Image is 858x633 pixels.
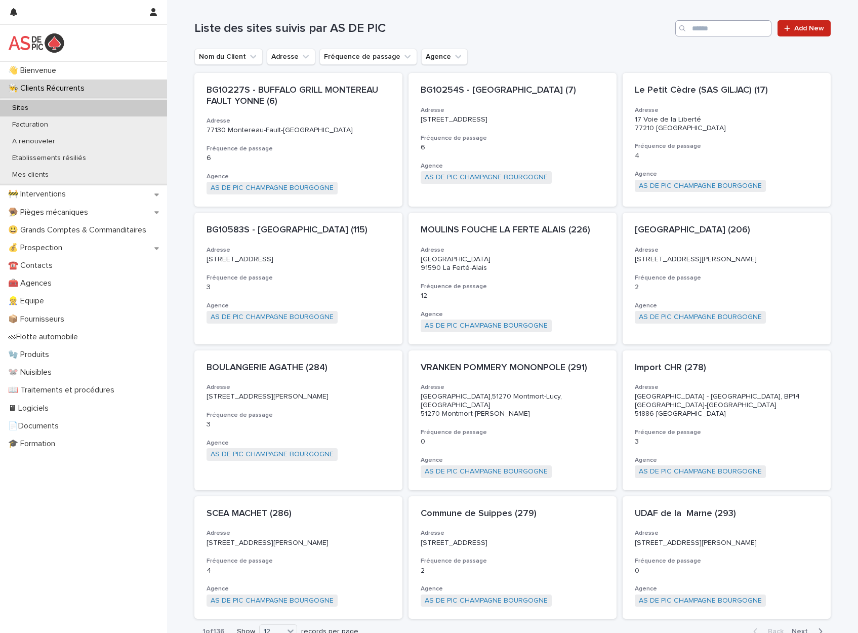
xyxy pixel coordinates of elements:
p: 77130 Montereau-Fault-[GEOGRAPHIC_DATA] [207,126,390,135]
h3: Agence [635,302,819,310]
p: 🪤 Pièges mécaniques [4,208,96,217]
a: BG10227S - BUFFALO GRILL MONTEREAU FAULT YONNE (6)Adresse77130 Montereau-Fault-[GEOGRAPHIC_DATA]F... [194,73,402,207]
h3: Agence [207,439,390,447]
h3: Fréquence de passage [635,274,819,282]
p: 💰 Prospection [4,243,70,253]
a: AS DE PIC CHAMPAGNE BOURGOGNE [211,597,334,605]
p: [GEOGRAPHIC_DATA] - [GEOGRAPHIC_DATA], BP14 [GEOGRAPHIC_DATA]-[GEOGRAPHIC_DATA] 51886 [GEOGRAPHIC... [635,392,819,418]
a: Import CHR (278)Adresse[GEOGRAPHIC_DATA] - [GEOGRAPHIC_DATA], BP14 [GEOGRAPHIC_DATA]-[GEOGRAPHIC_... [623,350,831,490]
p: [GEOGRAPHIC_DATA] 91590 La Ferté-Alais [421,255,604,272]
p: 🚧 Interventions [4,189,74,199]
h3: Adresse [207,246,390,254]
p: 🐭 Nuisibles [4,368,60,377]
p: 4 [635,152,819,161]
h3: Agence [635,456,819,464]
p: 0 [635,567,819,575]
a: VRANKEN POMMERY MONONPOLE (291)Adresse[GEOGRAPHIC_DATA],51270 Montmort-Lucy, [GEOGRAPHIC_DATA] 51... [408,350,617,490]
p: 🧰 Agences [4,279,60,288]
a: AS DE PIC CHAMPAGNE BOURGOGNE [211,313,334,322]
p: 📖 Traitements et procédures [4,385,122,395]
p: [GEOGRAPHIC_DATA] (206) [635,225,819,236]
p: 📦 Fournisseurs [4,314,72,324]
p: [STREET_ADDRESS][PERSON_NAME] [207,539,390,547]
a: AS DE PIC CHAMPAGNE BOURGOGNE [425,173,548,182]
p: 👋 Bienvenue [4,66,64,75]
a: AS DE PIC CHAMPAGNE BOURGOGNE [425,597,548,605]
p: MOULINS FOUCHE LA FERTE ALAIS (226) [421,225,604,236]
p: [STREET_ADDRESS][PERSON_NAME] [635,539,819,547]
p: BG10227S - BUFFALO GRILL MONTEREAU FAULT YONNE (6) [207,85,390,107]
h3: Fréquence de passage [207,557,390,565]
p: UDAF de la Marne (293) [635,508,819,520]
p: Sites [4,104,36,112]
h3: Fréquence de passage [207,411,390,419]
p: [STREET_ADDRESS] [207,255,390,264]
p: [STREET_ADDRESS][PERSON_NAME] [207,392,390,401]
h3: Agence [635,170,819,178]
h3: Adresse [207,117,390,125]
h3: Fréquence de passage [635,142,819,150]
p: 🏎Flotte automobile [4,332,86,342]
h3: Adresse [421,529,604,537]
a: Commune de Suippes (279)Adresse[STREET_ADDRESS]Fréquence de passage2AgenceAS DE PIC CHAMPAGNE BOU... [408,496,617,619]
p: Etablissements résiliés [4,154,94,163]
p: Commune de Suippes (279) [421,508,604,520]
h3: Fréquence de passage [421,283,604,291]
p: 6 [421,143,604,152]
a: UDAF de la Marne (293)Adresse[STREET_ADDRESS][PERSON_NAME]Fréquence de passage0AgenceAS DE PIC CH... [623,496,831,619]
button: Fréquence de passage [319,49,417,65]
p: [STREET_ADDRESS] [421,539,604,547]
a: AS DE PIC CHAMPAGNE BOURGOGNE [639,597,762,605]
p: VRANKEN POMMERY MONONPOLE (291) [421,363,604,374]
h3: Adresse [635,383,819,391]
p: 😃 Grands Comptes & Commanditaires [4,225,154,235]
p: BG10583S - [GEOGRAPHIC_DATA] (115) [207,225,390,236]
p: 🖥 Logiciels [4,404,57,413]
h3: Fréquence de passage [635,428,819,437]
p: 🎓 Formation [4,439,63,449]
a: BG10254S - [GEOGRAPHIC_DATA] (7)Adresse[STREET_ADDRESS]Fréquence de passage6AgenceAS DE PIC CHAMP... [408,73,617,207]
p: SCEA MACHET (286) [207,508,390,520]
h1: Liste des sites suivis par AS DE PIC [194,21,672,36]
a: AS DE PIC CHAMPAGNE BOURGOGNE [211,450,334,459]
a: AS DE PIC CHAMPAGNE BOURGOGNE [211,184,334,192]
p: ☎️ Contacts [4,261,61,270]
h3: Fréquence de passage [207,145,390,153]
p: [STREET_ADDRESS][PERSON_NAME] [635,255,819,264]
h3: Agence [421,585,604,593]
h3: Fréquence de passage [421,428,604,437]
h3: Fréquence de passage [207,274,390,282]
p: 3 [635,438,819,446]
p: 📄Documents [4,421,67,431]
p: 17 Voie de la Liberté 77210 [GEOGRAPHIC_DATA] [635,115,819,133]
a: [GEOGRAPHIC_DATA] (206)Adresse[STREET_ADDRESS][PERSON_NAME]Fréquence de passage2AgenceAS DE PIC C... [623,213,831,344]
img: yKcqic14S0S6KrLdrqO6 [8,33,64,53]
p: BG10254S - [GEOGRAPHIC_DATA] (7) [421,85,604,96]
h3: Adresse [635,106,819,114]
a: AS DE PIC CHAMPAGNE BOURGOGNE [639,313,762,322]
p: Import CHR (278) [635,363,819,374]
button: Agence [421,49,468,65]
p: [STREET_ADDRESS] [421,115,604,124]
h3: Adresse [207,529,390,537]
p: A renouveler [4,137,63,146]
h3: Agence [207,585,390,593]
h3: Adresse [635,529,819,537]
p: 2 [421,567,604,575]
p: 3 [207,283,390,292]
h3: Adresse [421,106,604,114]
h3: Fréquence de passage [421,134,604,142]
a: MOULINS FOUCHE LA FERTE ALAIS (226)Adresse[GEOGRAPHIC_DATA] 91590 La Ferté-AlaisFréquence de pass... [408,213,617,344]
button: Nom du Client [194,49,263,65]
p: 🧤 Produits [4,350,57,360]
h3: Agence [421,456,604,464]
h3: Agence [207,173,390,181]
p: [GEOGRAPHIC_DATA],51270 Montmort-Lucy, [GEOGRAPHIC_DATA] 51270 Montmort-[PERSON_NAME] [421,392,604,418]
p: 12 [421,292,604,300]
a: AS DE PIC CHAMPAGNE BOURGOGNE [639,182,762,190]
input: Search [675,20,771,36]
p: BOULANGERIE AGATHE (284) [207,363,390,374]
p: 3 [207,420,390,429]
span: Add New [794,25,824,32]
